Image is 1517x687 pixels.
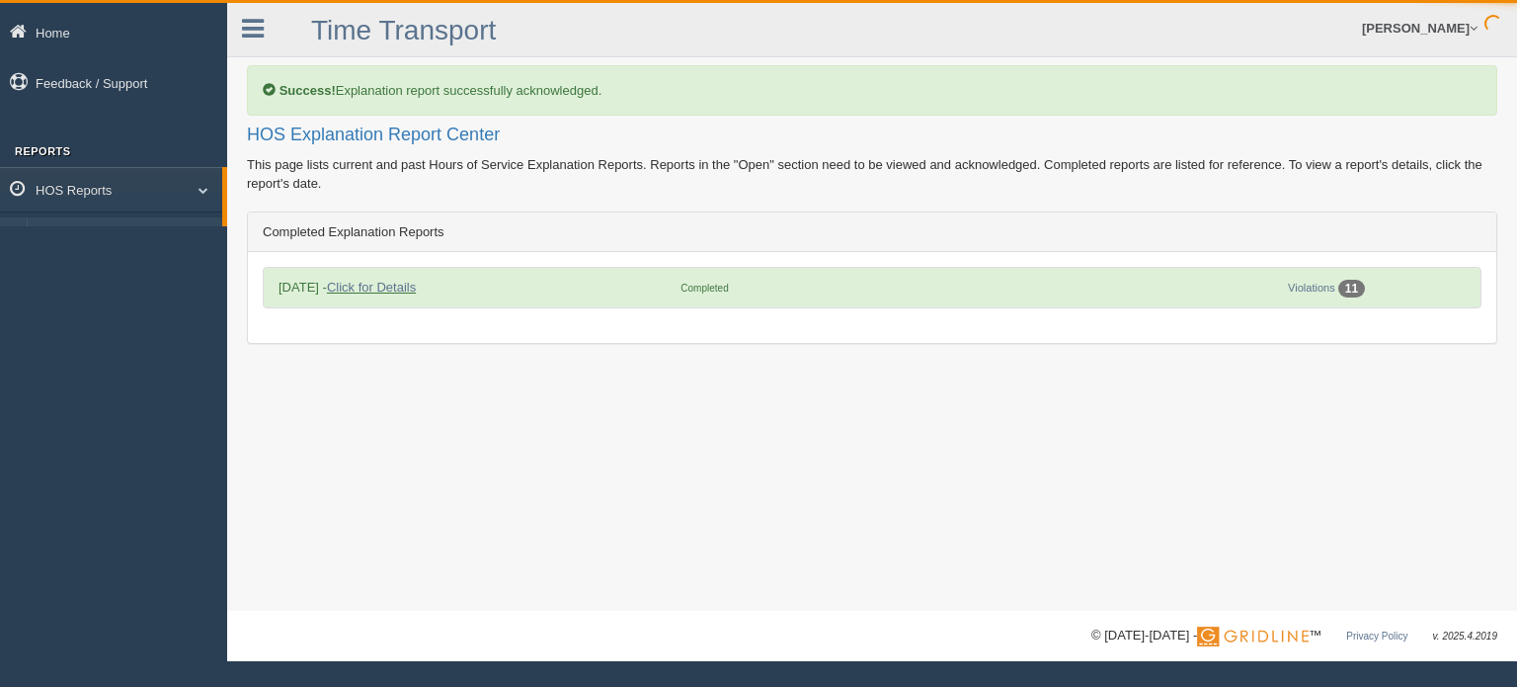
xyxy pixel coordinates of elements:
[1346,631,1407,642] a: Privacy Policy
[680,283,728,294] span: Completed
[1433,631,1497,642] span: v. 2025.4.2019
[247,126,1497,145] h2: HOS Explanation Report Center
[1338,280,1365,298] div: 11
[327,280,416,295] a: Click for Details
[279,83,336,98] b: Success!
[269,278,671,297] div: [DATE] -
[1288,282,1335,294] a: Violations
[247,65,1497,116] div: Explanation report successfully acknowledged.
[311,15,496,45] a: Time Transport
[36,217,222,253] a: HOS Explanation Report Center
[1091,626,1497,646] div: © [DATE]-[DATE] - ™
[1197,627,1309,646] img: Gridline
[248,213,1496,252] div: Completed Explanation Reports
